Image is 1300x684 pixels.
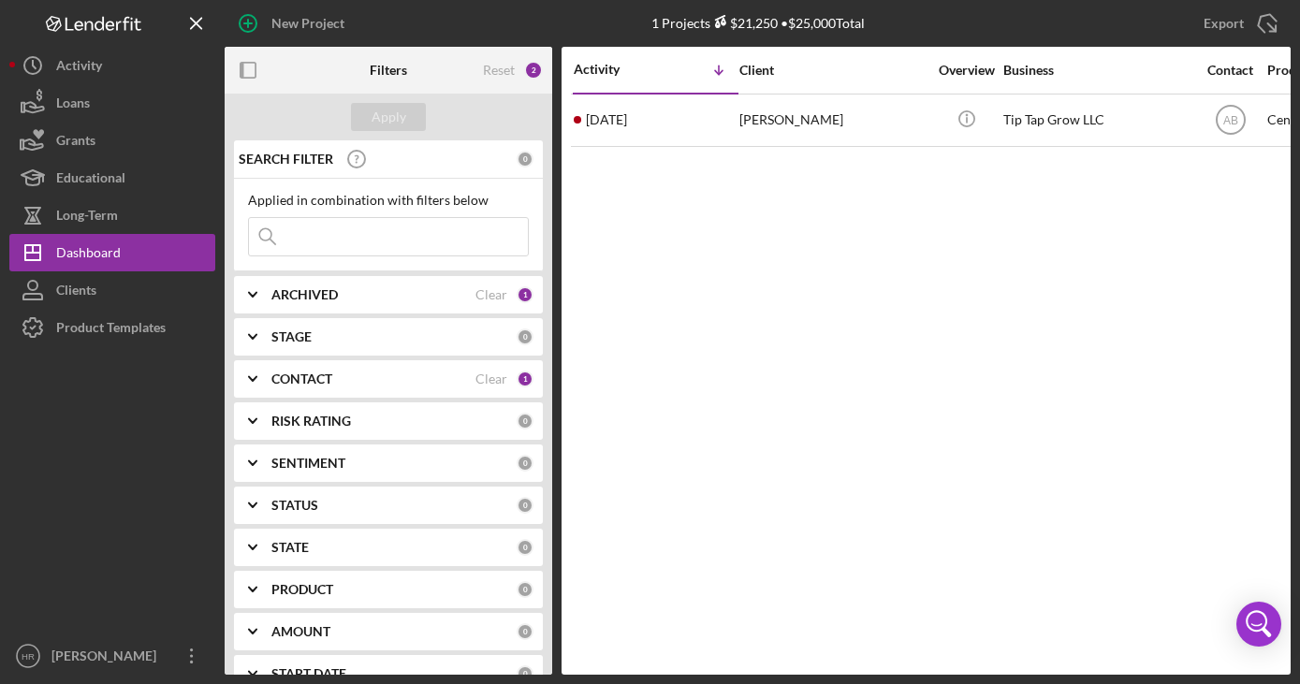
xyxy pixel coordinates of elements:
[517,371,533,387] div: 1
[524,61,543,80] div: 2
[517,665,533,682] div: 0
[271,624,330,639] b: AMOUNT
[9,271,215,309] button: Clients
[56,84,90,126] div: Loans
[9,637,215,675] button: HR[PERSON_NAME]
[651,15,865,31] div: 1 Projects • $25,000 Total
[517,455,533,472] div: 0
[517,581,533,598] div: 0
[9,122,215,159] button: Grants
[370,63,407,78] b: Filters
[9,47,215,84] button: Activity
[9,234,215,271] button: Dashboard
[931,63,1001,78] div: Overview
[56,47,102,89] div: Activity
[9,159,215,196] button: Educational
[225,5,363,42] button: New Project
[271,540,309,555] b: STATE
[1236,602,1281,647] div: Open Intercom Messenger
[517,328,533,345] div: 0
[1003,63,1190,78] div: Business
[56,159,125,201] div: Educational
[22,651,35,662] text: HR
[1003,95,1190,145] div: Tip Tap Grow LLC
[586,112,627,127] time: 2025-09-05 19:34
[517,286,533,303] div: 1
[271,287,338,302] b: ARCHIVED
[517,497,533,514] div: 0
[271,666,346,681] b: START DATE
[517,413,533,429] div: 0
[271,582,333,597] b: PRODUCT
[56,234,121,276] div: Dashboard
[271,456,345,471] b: SENTIMENT
[9,196,215,234] button: Long-Term
[271,5,344,42] div: New Project
[483,63,515,78] div: Reset
[271,498,318,513] b: STATUS
[239,152,333,167] b: SEARCH FILTER
[517,539,533,556] div: 0
[739,95,927,145] div: [PERSON_NAME]
[9,309,215,346] button: Product Templates
[475,371,507,386] div: Clear
[1204,5,1244,42] div: Export
[1185,5,1291,42] button: Export
[47,637,168,679] div: [PERSON_NAME]
[248,193,529,208] div: Applied in combination with filters below
[710,15,778,31] div: $21,250
[271,414,351,429] b: RISK RATING
[1222,114,1237,127] text: AB
[351,103,426,131] button: Apply
[739,63,927,78] div: Client
[271,371,332,386] b: CONTACT
[56,309,166,351] div: Product Templates
[56,271,96,313] div: Clients
[56,122,95,164] div: Grants
[475,287,507,302] div: Clear
[574,62,656,77] div: Activity
[9,84,215,122] button: Loans
[271,329,312,344] b: STAGE
[372,103,406,131] div: Apply
[56,196,118,239] div: Long-Term
[517,623,533,640] div: 0
[517,151,533,167] div: 0
[1195,63,1265,78] div: Contact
